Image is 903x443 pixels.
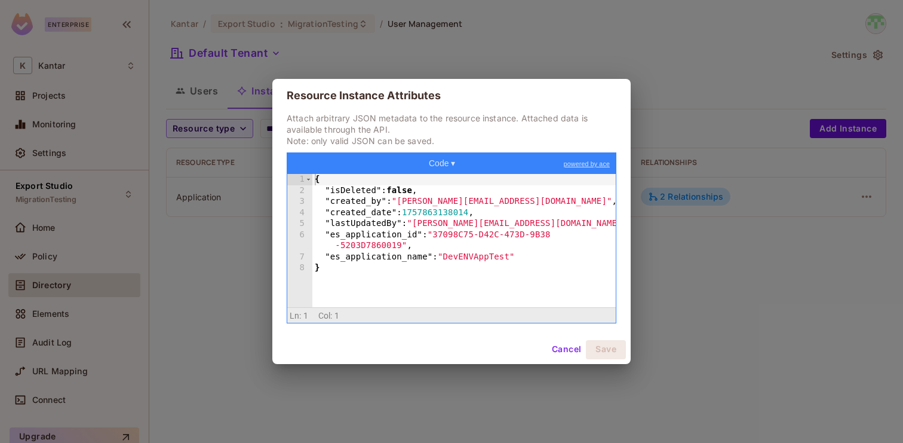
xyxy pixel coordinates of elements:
[290,311,301,320] span: Ln:
[287,174,312,185] div: 1
[558,153,616,175] a: powered by ace
[384,155,400,171] button: Undo last action (Ctrl+Z)
[308,155,323,171] button: Compact JSON data, remove all whitespaces (Ctrl+Shift+I)
[287,185,312,197] div: 2
[287,230,312,252] div: 6
[334,311,339,320] span: 1
[303,311,308,320] span: 1
[586,340,626,359] button: Save
[425,155,459,171] button: Code ▾
[402,155,417,171] button: Redo (Ctrl+Shift+Z)
[287,252,312,263] div: 7
[287,196,312,207] div: 3
[318,311,333,320] span: Col:
[290,155,305,171] button: Format JSON data, with proper indentation and line feeds (Ctrl+I)
[287,262,312,274] div: 8
[287,112,616,146] p: Attach arbitrary JSON metadata to the resource instance. Attached data is available through the A...
[287,218,312,230] div: 5
[343,155,359,171] button: Filter, sort, or transform contents
[287,207,312,219] div: 4
[547,340,586,359] button: Cancel
[325,155,341,171] button: Sort contents
[272,79,631,112] h2: Resource Instance Attributes
[361,155,377,171] button: Repair JSON: fix quotes and escape characters, remove comments and JSONP notation, turn JavaScrip...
